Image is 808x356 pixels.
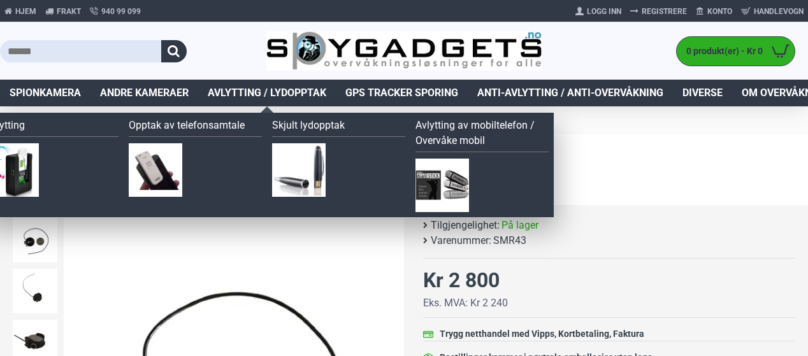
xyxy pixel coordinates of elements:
a: Konto [691,1,737,22]
span: Konto [707,6,732,17]
a: Handlevogn [737,1,808,22]
div: Trygg netthandel med Vipps, Kortbetaling, Faktura [440,327,644,341]
span: Frakt [57,6,81,17]
span: På lager [501,218,538,233]
span: GPS Tracker Sporing [345,85,458,101]
img: SpyGadgets.no [266,31,541,71]
img: Skjult lydopptak [272,143,326,197]
a: Andre kameraer [90,80,198,106]
a: 0 produkt(er) - Kr 0 [677,37,795,66]
b: Tilgjengelighet: [431,218,500,233]
span: Hjem [15,6,36,17]
a: Opptak av telefonsamtale [129,118,262,137]
img: Avlytting av mobiltelefon / Overvåke mobil [415,159,469,212]
span: Avlytting / Lydopptak [208,85,326,101]
img: Opptak av telefonsamtale [129,143,182,197]
a: Logg Inn [571,1,626,22]
span: Logg Inn [587,6,621,17]
a: Registrere [626,1,691,22]
span: 0 produkt(er) - Kr 0 [677,45,766,58]
a: Anti-avlytting / Anti-overvåkning [468,80,673,106]
a: GPS Tracker Sporing [336,80,468,106]
span: Registrere [642,6,687,17]
b: Varenummer: [431,233,491,248]
a: Avlytting / Lydopptak [198,80,336,106]
span: Andre kameraer [100,85,189,101]
div: Kr 2 800 [423,265,500,295]
span: Diverse [682,85,723,101]
span: Anti-avlytting / Anti-overvåkning [477,85,663,101]
a: Diverse [673,80,732,106]
img: Avlyttingspakke [13,269,57,313]
span: SMR43 [493,233,526,248]
a: Avlytting av mobiltelefon / Overvåke mobil [415,118,549,152]
span: 940 99 099 [101,6,141,17]
span: Handlevogn [754,6,804,17]
a: Skjult lydopptak [272,118,405,137]
span: Spionkamera [10,85,81,101]
img: Avlyttingspakke [13,218,57,262]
